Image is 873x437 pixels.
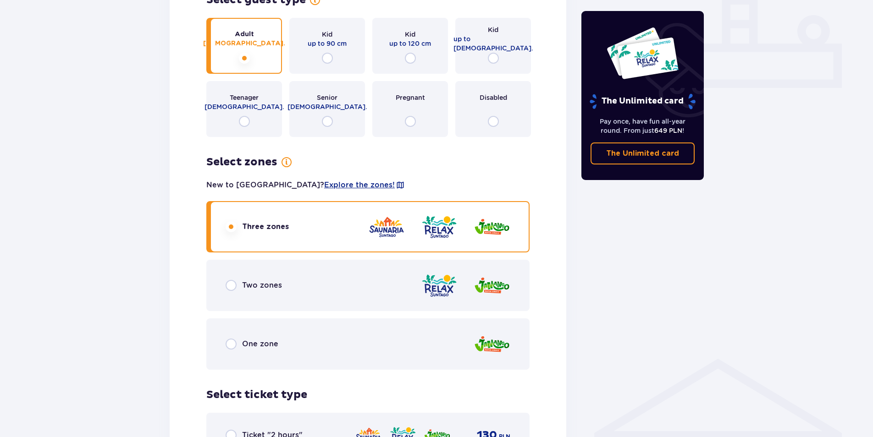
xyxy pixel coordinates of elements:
span: Kid [405,30,415,39]
img: Jamango [474,273,510,299]
span: [DEMOGRAPHIC_DATA]. [203,39,285,48]
span: Pregnant [396,93,425,102]
h3: Select ticket type [206,388,307,402]
span: [DEMOGRAPHIC_DATA]. [204,102,284,111]
span: Kid [488,25,498,34]
span: Senior [317,93,337,102]
span: Two zones [242,280,282,290]
a: Explore the zones! [324,180,395,190]
span: up to 120 cm [389,39,431,48]
span: One zone [242,339,278,349]
span: 649 PLN [654,127,682,134]
span: Disabled [480,93,507,102]
span: Teenager [230,93,259,102]
img: Relax [421,273,458,299]
span: Adult [235,30,254,39]
img: Jamango [474,331,510,357]
p: The Unlimited card [606,148,679,158]
span: up to [DEMOGRAPHIC_DATA]. [453,34,533,53]
span: [DEMOGRAPHIC_DATA]. [287,102,367,111]
a: The Unlimited card [591,142,695,164]
span: Kid [322,30,332,39]
span: up to 90 cm [308,39,347,48]
img: Two entry cards to Suntago with the word 'UNLIMITED RELAX', featuring a white background with tro... [606,27,679,80]
p: The Unlimited card [589,93,696,109]
p: Pay once, have fun all-year round. From just ! [591,117,695,135]
h3: Select zones [206,155,277,169]
span: Three zones [242,222,289,232]
p: New to [GEOGRAPHIC_DATA]? [206,180,405,190]
img: Saunaria [368,214,405,240]
img: Jamango [474,214,510,240]
img: Relax [421,214,458,240]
